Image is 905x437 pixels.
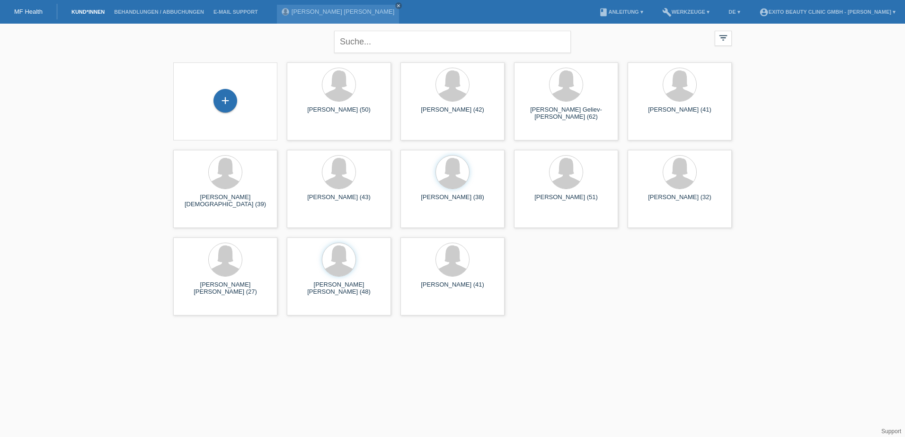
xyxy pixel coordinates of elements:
a: bookAnleitung ▾ [594,9,648,15]
div: [PERSON_NAME] [PERSON_NAME] (48) [294,281,383,296]
div: [PERSON_NAME] (41) [635,106,724,121]
a: Behandlungen / Abbuchungen [109,9,209,15]
i: book [599,8,608,17]
div: Kund*in hinzufügen [214,93,237,109]
i: close [396,3,401,8]
div: [PERSON_NAME] [PERSON_NAME] (27) [181,281,270,296]
input: Suche... [334,31,571,53]
a: Kund*innen [67,9,109,15]
div: [PERSON_NAME] (51) [522,193,611,209]
i: account_circle [759,8,769,17]
div: [PERSON_NAME] (50) [294,106,383,121]
a: E-Mail Support [209,9,263,15]
div: [PERSON_NAME] (42) [408,106,497,121]
i: build [662,8,672,17]
i: filter_list [718,33,728,43]
a: close [395,2,402,9]
div: [PERSON_NAME] (38) [408,193,497,209]
a: buildWerkzeuge ▾ [657,9,715,15]
a: Support [881,428,901,435]
div: [PERSON_NAME] Geliev-[PERSON_NAME] (62) [522,106,611,121]
a: [PERSON_NAME] [PERSON_NAME] [292,8,394,15]
a: MF Health [14,8,43,15]
div: [PERSON_NAME][DEMOGRAPHIC_DATA] (39) [181,193,270,209]
div: [PERSON_NAME] (43) [294,193,383,209]
div: [PERSON_NAME] (32) [635,193,724,209]
div: [PERSON_NAME] (41) [408,281,497,296]
a: DE ▾ [724,9,745,15]
a: account_circleExito Beauty Clinic GmbH - [PERSON_NAME] ▾ [754,9,900,15]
